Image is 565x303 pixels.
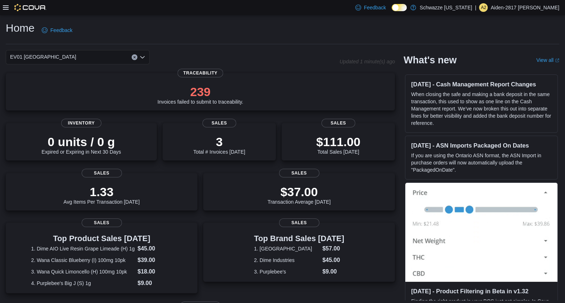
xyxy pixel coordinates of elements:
[6,21,35,35] h1: Home
[64,185,140,205] div: Avg Items Per Transaction [DATE]
[138,279,172,288] dd: $9.00
[10,53,76,61] span: EV01 [GEOGRAPHIC_DATA]
[132,54,137,60] button: Clear input
[31,234,172,243] h3: Top Product Sales [DATE]
[178,69,223,77] span: Traceability
[404,54,456,66] h2: What's new
[268,185,331,205] div: Transaction Average [DATE]
[491,3,559,12] p: Aiden-2817 [PERSON_NAME]
[14,4,46,11] img: Cova
[138,267,172,276] dd: $18.00
[411,152,552,173] p: If you are using the Ontario ASN format, the ASN Import in purchase orders will now automatically...
[322,244,344,253] dd: $57.00
[138,256,172,264] dd: $39.00
[254,268,319,275] dt: 3. Purplebee's
[138,244,172,253] dd: $45.00
[352,0,389,15] a: Feedback
[420,3,472,12] p: Schwazze [US_STATE]
[50,27,72,34] span: Feedback
[42,135,121,149] p: 0 units / 0 g
[279,218,319,227] span: Sales
[364,4,386,11] span: Feedback
[316,135,360,155] div: Total Sales [DATE]
[193,135,245,155] div: Total # Invoices [DATE]
[322,256,344,264] dd: $45.00
[82,218,122,227] span: Sales
[479,3,488,12] div: Aiden-2817 Cano
[254,257,319,264] dt: 2. Dime Industries
[42,135,121,155] div: Expired or Expiring in Next 30 Days
[31,268,135,275] dt: 3. Wana Quick Limoncello (H) 100mg 10pk
[31,280,135,287] dt: 4. Purplebee's Big J (S) 1g
[322,267,344,276] dd: $9.00
[268,185,331,199] p: $37.00
[411,91,552,127] p: When closing the safe and making a bank deposit in the same transaction, this used to show as one...
[475,3,477,12] p: |
[392,4,407,12] input: Dark Mode
[31,257,135,264] dt: 2. Wana Classic Blueberry (I) 100mg 10pk
[254,245,319,252] dt: 1. [GEOGRAPHIC_DATA]
[64,185,140,199] p: 1.33
[481,3,486,12] span: A2
[555,58,559,63] svg: External link
[340,59,395,64] p: Updated 1 minute(s) ago
[82,169,122,177] span: Sales
[536,57,559,63] a: View allExternal link
[193,135,245,149] p: 3
[158,85,243,105] div: Invoices failed to submit to traceability.
[316,135,360,149] p: $111.00
[254,234,344,243] h3: Top Brand Sales [DATE]
[411,288,552,295] h3: [DATE] - Product Filtering in Beta in v1.32
[321,119,355,127] span: Sales
[39,23,75,37] a: Feedback
[202,119,236,127] span: Sales
[61,119,101,127] span: Inventory
[158,85,243,99] p: 239
[279,169,319,177] span: Sales
[411,142,552,149] h3: [DATE] - ASN Imports Packaged On Dates
[411,81,552,88] h3: [DATE] - Cash Management Report Changes
[31,245,135,252] dt: 1. Dime AIO Live Resin Grape Limeade (H) 1g
[140,54,145,60] button: Open list of options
